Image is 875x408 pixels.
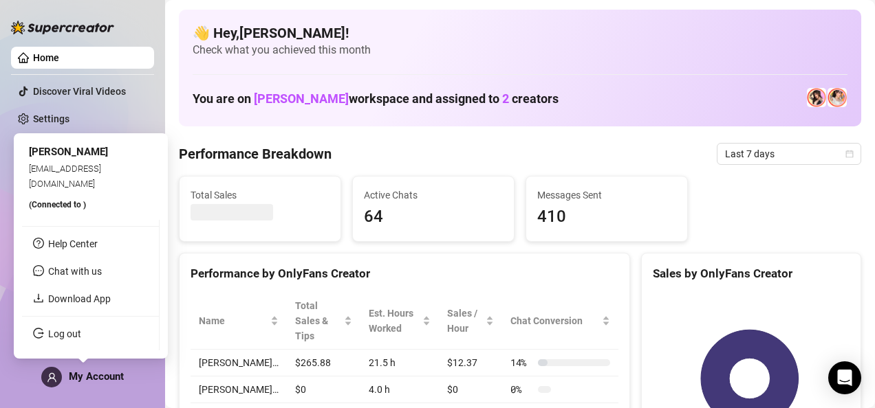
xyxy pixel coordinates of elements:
span: My Account [69,370,124,383]
th: Name [191,293,287,350]
span: Name [199,313,268,328]
h4: 👋 Hey, [PERSON_NAME] ! [193,23,847,43]
th: Chat Conversion [502,293,618,350]
div: Sales by OnlyFans Creator [653,264,850,283]
a: Log out [48,328,81,339]
div: Performance by OnlyFans Creator [191,264,618,283]
td: [PERSON_NAME]… [191,376,287,403]
span: Active Chats [364,188,503,203]
div: Open Intercom Messenger [828,361,861,394]
a: Download App [48,293,111,304]
td: $0 [287,376,360,403]
td: $12.37 [439,350,502,376]
td: $0 [439,376,502,403]
span: Chat with us [48,266,102,277]
a: Home [33,52,59,63]
span: Last 7 days [725,144,853,164]
span: 64 [364,204,503,230]
td: 4.0 h [360,376,439,403]
span: [PERSON_NAME] [254,91,349,106]
span: 0 % [510,382,532,397]
span: user [47,372,57,383]
span: Total Sales & Tips [295,298,341,343]
td: $265.88 [287,350,360,376]
a: Help Center [48,238,98,249]
th: Sales / Hour [439,293,502,350]
a: Settings [33,113,69,124]
span: Total Sales [191,188,330,203]
img: Holly [807,88,826,107]
span: [EMAIL_ADDRESS][DOMAIN_NAME] [29,163,101,188]
span: Sales / Hour [447,306,483,336]
td: 21.5 h [360,350,439,376]
img: 𝖍𝖔𝖑𝖑𝖞 [828,88,847,107]
span: [PERSON_NAME] [29,146,108,158]
h4: Performance Breakdown [179,144,332,163]
span: 14 % [510,355,532,370]
span: calendar [845,150,854,158]
td: [PERSON_NAME]… [191,350,287,376]
div: Est. Hours Worked [369,306,420,336]
a: Discover Viral Videos [33,86,126,97]
span: 410 [537,204,676,230]
th: Total Sales & Tips [287,293,360,350]
span: (Connected to ) [29,200,86,209]
span: Messages Sent [537,188,676,203]
h1: You are on workspace and assigned to creators [193,91,559,106]
span: Check what you achieved this month [193,43,847,58]
span: Chat Conversion [510,313,599,328]
span: message [33,265,44,276]
li: Log out [22,323,159,345]
span: 2 [502,91,509,106]
img: logo-BBDzfeDw.svg [11,21,114,34]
